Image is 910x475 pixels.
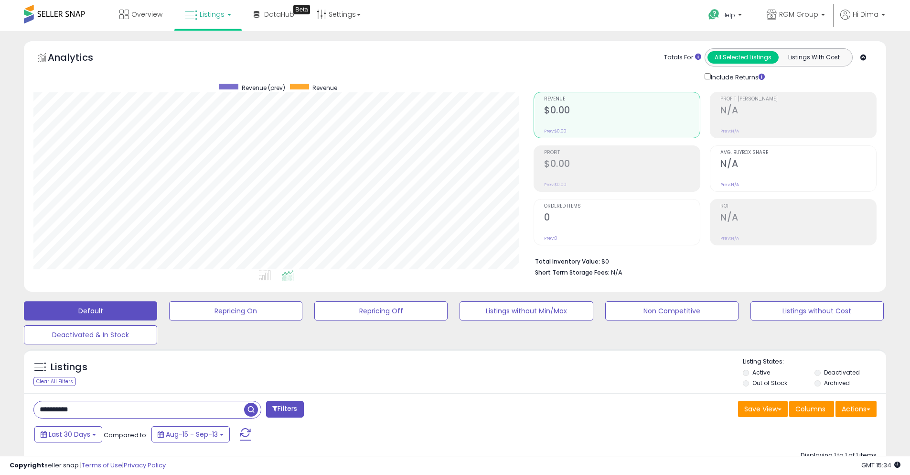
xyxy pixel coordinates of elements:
small: Prev: N/A [720,182,739,188]
h2: $0.00 [544,158,700,171]
span: ROI [720,204,876,209]
span: Revenue [544,97,700,102]
button: Last 30 Days [34,426,102,442]
strong: Copyright [10,461,44,470]
span: Compared to: [104,431,148,440]
h2: N/A [720,158,876,171]
span: Last 30 Days [49,430,90,439]
div: Totals For [664,53,701,62]
b: Total Inventory Value: [535,257,600,265]
small: Prev: $0.00 [544,182,567,188]
div: seller snap | | [10,461,166,470]
i: Get Help [708,9,720,21]
div: Displaying 1 to 1 of 1 items [801,451,877,460]
a: Terms of Use [82,461,122,470]
label: Archived [824,379,850,387]
span: Profit [544,150,700,155]
button: All Selected Listings [707,51,779,64]
button: Listings without Min/Max [460,301,593,320]
span: DataHub [264,10,294,19]
button: Repricing Off [314,301,448,320]
button: Save View [738,401,788,417]
li: $0 [535,255,869,266]
label: Out of Stock [752,379,787,387]
button: Default [24,301,157,320]
span: Avg. Buybox Share [720,150,876,155]
button: Columns [789,401,834,417]
span: Hi Dima [853,10,878,19]
p: Listing States: [743,357,886,366]
h5: Analytics [48,51,112,66]
button: Actions [835,401,877,417]
label: Deactivated [824,368,860,376]
h2: $0.00 [544,105,700,118]
button: Filters [266,401,303,418]
span: Revenue (prev) [242,84,285,92]
span: Overview [131,10,162,19]
span: Profit [PERSON_NAME] [720,97,876,102]
button: Deactivated & In Stock [24,325,157,344]
button: Listings With Cost [778,51,849,64]
h2: 0 [544,212,700,225]
small: Prev: $0.00 [544,128,567,134]
div: Clear All Filters [33,377,76,386]
div: Tooltip anchor [293,5,310,14]
span: RGM Group [779,10,818,19]
span: Columns [795,404,825,414]
span: Ordered Items [544,204,700,209]
span: Revenue [312,84,337,92]
button: Non Competitive [605,301,739,320]
small: Prev: N/A [720,128,739,134]
h5: Listings [51,361,87,374]
a: Privacy Policy [124,461,166,470]
button: Aug-15 - Sep-13 [151,426,230,442]
span: N/A [611,268,622,277]
small: Prev: 0 [544,235,557,241]
a: Help [701,1,751,31]
small: Prev: N/A [720,235,739,241]
div: Include Returns [697,71,776,82]
button: Repricing On [169,301,302,320]
button: Listings without Cost [750,301,884,320]
h2: N/A [720,105,876,118]
span: Help [722,11,735,19]
label: Active [752,368,770,376]
b: Short Term Storage Fees: [535,268,610,276]
span: Listings [200,10,225,19]
h2: N/A [720,212,876,225]
span: 2025-10-14 15:34 GMT [861,461,900,470]
span: Aug-15 - Sep-13 [166,430,218,439]
a: Hi Dima [840,10,885,31]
